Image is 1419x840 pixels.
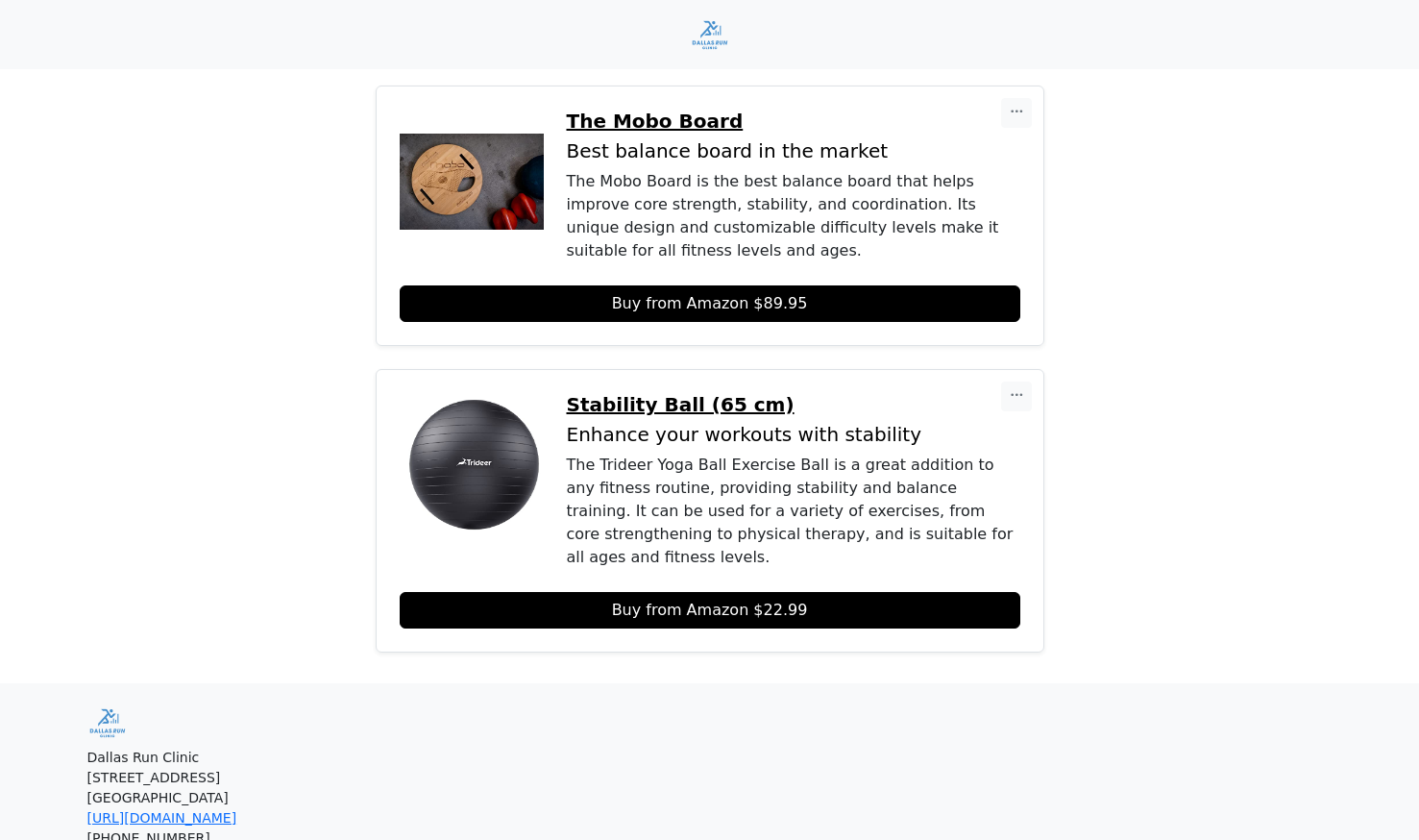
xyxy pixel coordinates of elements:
div: The Trideer Yoga Ball Exercise Ball is a great addition to any fitness routine, providing stabili... [567,454,1020,569]
a: The Mobo Board [567,110,1020,133]
img: The Mobo Board [400,110,544,254]
p: Enhance your workouts with stability [567,424,1020,446]
img: Dallas Run Clinic [87,706,128,740]
img: Dallas Run Clinic [690,18,730,52]
a: [URL][DOMAIN_NAME] [87,810,237,826]
p: Best balance board in the market [567,140,1020,162]
a: Buy from Amazon $22.99 [400,592,1020,629]
div: The Mobo Board is the best balance board that helps improve core strength, stability, and coordin... [567,170,1020,262]
img: Stability Ball (65 cm) [400,393,544,537]
a: Stability Ball (65 cm) [567,393,1020,416]
a: Buy from Amazon $89.95 [400,285,1020,322]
